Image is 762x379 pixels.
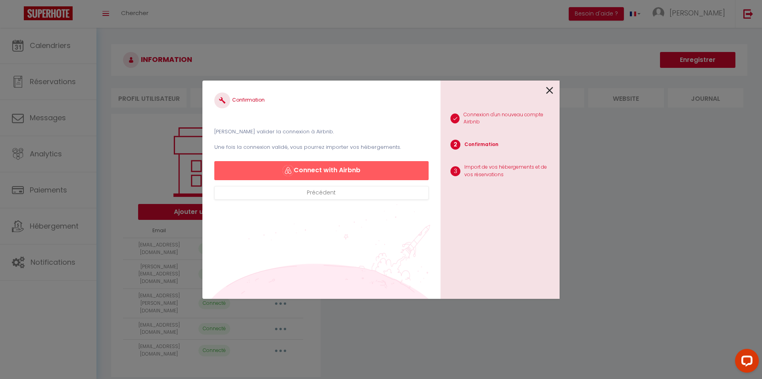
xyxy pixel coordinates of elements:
[464,141,498,148] p: Confirmation
[464,164,553,179] p: Import de vos hébergements et de vos réservations
[214,186,429,200] button: Précédent
[729,346,762,379] iframe: LiveChat chat widget
[214,161,429,180] button: Connect with Airbnb
[464,111,553,126] p: Connexion d'un nouveau compte Airbnb
[214,92,429,108] h4: Confirmation
[214,128,429,136] p: [PERSON_NAME] valider la connexion à Airbnb.
[450,166,460,176] span: 3
[450,140,460,150] span: 2
[214,143,429,151] p: Une fois la connexion validé, vous pourrez importer vos hébergements.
